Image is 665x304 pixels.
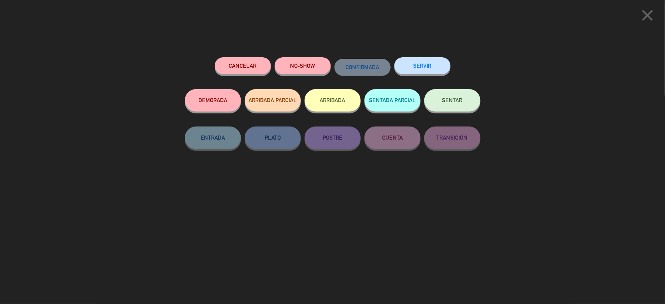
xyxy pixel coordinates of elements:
[275,57,331,74] button: NO-SHOW
[245,127,301,149] button: PLATO
[185,127,241,149] button: ENTRADA
[335,59,391,76] button: CONFIRMADA
[394,57,451,74] button: SERVIR
[638,6,657,25] i: close
[636,6,659,28] button: close
[305,127,361,149] button: POSTRE
[442,97,463,103] span: SENTAR
[424,127,481,149] button: TRANSICIÓN
[424,89,481,112] button: SENTAR
[245,89,301,112] button: ARRIBADA PARCIAL
[364,89,421,112] button: SENTADA PARCIAL
[305,89,361,112] button: ARRIBADA
[185,89,241,112] button: DEMORADA
[364,127,421,149] button: CUENTA
[248,97,297,103] span: ARRIBADA PARCIAL
[346,64,379,70] span: CONFIRMADA
[215,57,271,74] button: Cancelar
